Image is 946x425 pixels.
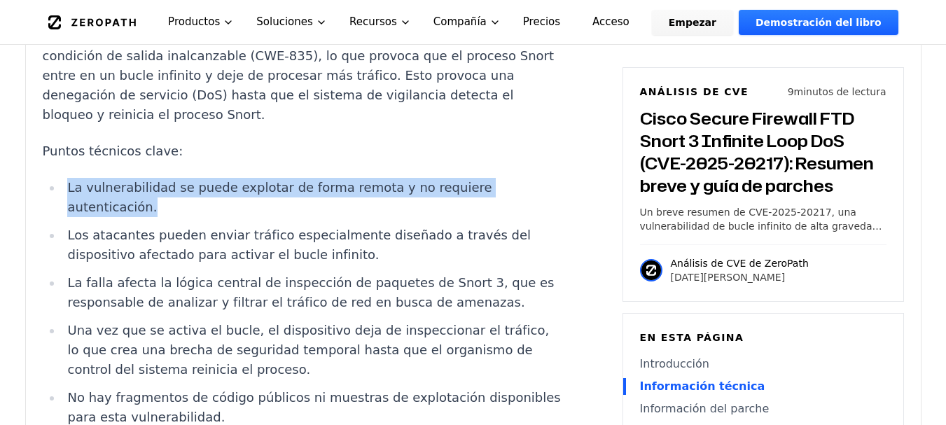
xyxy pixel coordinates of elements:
img: Análisis de CVE de ZeroPath [640,259,662,281]
font: 9 [788,86,794,97]
a: Introducción [640,356,886,372]
font: Empezar [669,17,716,28]
font: Análisis de CVE [640,86,749,97]
font: Información técnica [640,379,765,393]
font: La falla afecta la lógica central de inspección de paquetes de Snort 3, que es responsable de ana... [67,275,554,309]
font: Análisis de CVE de ZeroPath [671,258,809,269]
font: No hay fragmentos de código públicos ni muestras de explotación disponibles para esta vulnerabili... [67,390,560,424]
font: Los atacantes pueden enviar tráfico especialmente diseñado a través del dispositivo afectado para... [67,228,531,262]
a: Empezar [652,10,733,35]
font: Introducción [640,357,709,370]
font: Demostración del libro [756,17,882,28]
font: Soluciones [256,15,313,28]
font: La vulnerabilidad se puede explotar de forma remota y no requiere autenticación. [67,180,492,214]
font: Precios [523,15,560,28]
a: Acceso [576,10,646,35]
font: Productos [168,15,220,28]
font: Acceso [592,15,629,28]
font: Compañía [433,15,487,28]
font: Puntos técnicos clave: [43,144,183,158]
font: minutos de lectura [794,86,886,97]
font: Una vez que se activa el bucle, el dispositivo deja de inspeccionar el tráfico, lo que crea una b... [67,323,549,377]
font: Un breve resumen de CVE-2025-20217, una vulnerabilidad de bucle infinito de alta gravedad en el m... [640,207,883,302]
font: Cisco Secure Firewall FTD Snort 3 Infinite Loop DoS (CVE-2025-20217): Resumen breve y guía de par... [640,106,874,197]
font: Recursos [349,15,397,28]
a: Demostración del libro [739,10,898,35]
a: Información del parche [640,400,886,417]
a: Información técnica [640,378,886,395]
font: [DATE][PERSON_NAME] [671,272,786,283]
font: Información del parche [640,402,770,415]
font: En esta página [640,332,744,343]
